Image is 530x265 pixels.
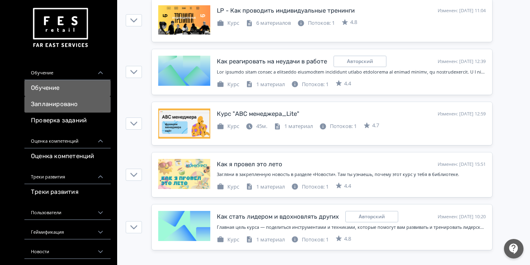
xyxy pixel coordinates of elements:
div: Изменен: [DATE] 10:20 [438,213,486,220]
a: Оценка компетенций [24,148,111,165]
div: Обучение [24,61,111,80]
div: 1 материал [246,183,285,191]
a: Проверка заданий [24,113,111,129]
div: Как я провел это лето [217,160,282,169]
div: Потоков: 1 [291,183,329,191]
div: Загляни в закрепленную новость в разделе «Новости». Там ты узнаешь, почему этот курс у тебя в биб... [217,171,486,178]
span: 45м. [256,122,267,130]
span: 4.7 [372,122,379,130]
div: Изменен: [DATE] 11:04 [438,7,486,14]
div: 1 материал [246,80,285,89]
div: Потоков: 1 [291,236,329,244]
div: copyright [334,56,386,67]
div: Курс [217,19,239,27]
div: Потоков: 1 [319,122,357,130]
div: Оценка компетенций [24,129,111,148]
div: 1 материал [246,236,285,244]
div: При высоком темпе работы в постоянно меняющейся обстановке ошибки становятся не просто нормой, но... [217,69,486,76]
div: Курс "ABC менеджера_Lite" [217,109,299,119]
div: Главная цель курса — поделиться инструментами и техниками, которые помогут вам развивать и тренир... [217,224,486,231]
span: 4.4 [344,182,351,190]
div: Геймификация [24,220,111,239]
div: LP - Как проводить индивидуальные тренинги [217,6,355,15]
div: Новости [24,239,111,259]
div: Изменен: [DATE] 12:59 [438,111,486,117]
div: Курс [217,80,239,89]
img: https://files.teachbase.ru/system/account/57463/logo/medium-936fc5084dd2c598f50a98b9cbe0469a.png [31,5,89,51]
div: Изменен: [DATE] 15:51 [438,161,486,168]
div: Потоков: 1 [297,19,335,27]
span: 4.4 [344,80,351,88]
span: 4.8 [350,18,357,26]
div: Изменен: [DATE] 12:39 [438,58,486,65]
div: 1 материал [274,122,313,130]
a: Запланировано [24,96,111,113]
a: Треки развития [24,184,111,200]
div: Курс [217,183,239,191]
div: Курс [217,122,239,130]
div: Пользователи [24,200,111,220]
div: Как стать лидером и вдохновлять других [217,212,339,222]
span: 4.8 [344,235,351,243]
a: Обучение [24,80,111,96]
div: Потоков: 1 [291,80,329,89]
div: Треки развития [24,165,111,184]
div: Курс [217,236,239,244]
div: copyright [345,211,398,222]
div: 6 материалов [246,19,291,27]
div: Как реагировать на неудачи в работе [217,57,327,66]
